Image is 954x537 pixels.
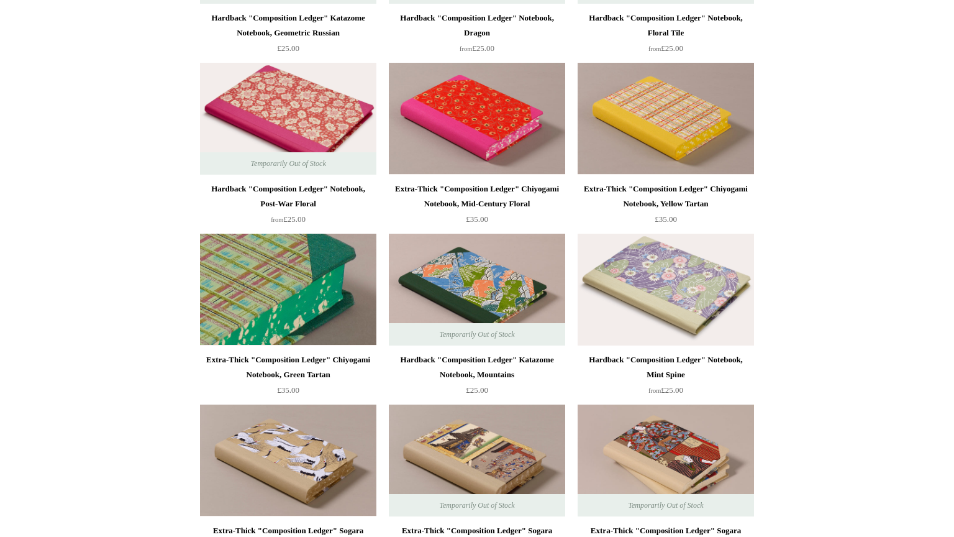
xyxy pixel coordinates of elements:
span: from [648,387,661,394]
img: Hardback "Composition Ledger" Notebook, Mint Spine [578,234,754,346]
a: Extra-Thick "Composition Ledger" Sogara Yuzen Notebook, Ukiyo-e Extra-Thick "Composition Ledger" ... [389,405,565,516]
img: Extra-Thick "Composition Ledger" Sogara Yuzen Notebook, 1000 Cranes [200,405,376,516]
a: Hardback "Composition Ledger" Notebook, Post-War Floral from£25.00 [200,181,376,232]
span: £25.00 [648,44,683,53]
a: Hardback "Composition Ledger" Notebook, Floral Tile from£25.00 [578,11,754,62]
a: Extra-Thick "Composition Ledger" Chiyogami Notebook, Green Tartan £35.00 [200,352,376,403]
a: Extra-Thick "Composition Ledger" Chiyogami Notebook, Green Tartan Extra-Thick "Composition Ledger... [200,234,376,346]
div: Hardback "Composition Ledger" Katazome Notebook, Mountains [392,352,562,382]
div: Hardback "Composition Ledger" Notebook, Mint Spine [581,352,751,382]
span: Temporarily Out of Stock [427,494,527,516]
a: Extra-Thick "Composition Ledger" Chiyogami Notebook, Yellow Tartan £35.00 [578,181,754,232]
img: Extra-Thick "Composition Ledger" Chiyogami Notebook, Green Tartan [200,234,376,346]
span: Temporarily Out of Stock [238,152,338,175]
a: Hardback "Composition Ledger" Notebook, Dragon from£25.00 [389,11,565,62]
span: from [271,216,283,223]
span: £25.00 [648,385,683,395]
span: £25.00 [277,44,299,53]
span: £25.00 [271,214,306,224]
span: £25.00 [460,44,494,53]
span: £25.00 [466,385,488,395]
a: Hardback "Composition Ledger" Notebook, Post-War Floral Hardback "Composition Ledger" Notebook, P... [200,63,376,175]
span: £35.00 [466,214,488,224]
div: Extra-Thick "Composition Ledger" Chiyogami Notebook, Mid-Century Floral [392,181,562,211]
img: Extra-Thick "Composition Ledger" Chiyogami Notebook, Yellow Tartan [578,63,754,175]
span: Temporarily Out of Stock [427,323,527,346]
a: Hardback "Composition Ledger" Notebook, Mint Spine Hardback "Composition Ledger" Notebook, Mint S... [578,234,754,346]
span: £35.00 [277,385,299,395]
img: Extra-Thick "Composition Ledger" Sogara Yuzen Notebook, Interiors [578,405,754,516]
div: Hardback "Composition Ledger" Katazome Notebook, Geometric Russian [203,11,373,40]
a: Hardback "Composition Ledger" Katazome Notebook, Mountains Hardback "Composition Ledger" Katazome... [389,234,565,346]
span: Temporarily Out of Stock [616,494,715,516]
div: Extra-Thick "Composition Ledger" Chiyogami Notebook, Green Tartan [203,352,373,382]
img: Hardback "Composition Ledger" Notebook, Post-War Floral [200,63,376,175]
a: Extra-Thick "Composition Ledger" Sogara Yuzen Notebook, Interiors Extra-Thick "Composition Ledger... [578,405,754,516]
img: Extra-Thick "Composition Ledger" Sogara Yuzen Notebook, Ukiyo-e [389,405,565,516]
a: Extra-Thick "Composition Ledger" Chiyogami Notebook, Mid-Century Floral Extra-Thick "Composition ... [389,63,565,175]
span: from [460,45,472,52]
a: Hardback "Composition Ledger" Notebook, Mint Spine from£25.00 [578,352,754,403]
span: £35.00 [655,214,677,224]
div: Hardback "Composition Ledger" Notebook, Floral Tile [581,11,751,40]
a: Extra-Thick "Composition Ledger" Sogara Yuzen Notebook, 1000 Cranes Extra-Thick "Composition Ledg... [200,405,376,516]
div: Extra-Thick "Composition Ledger" Chiyogami Notebook, Yellow Tartan [581,181,751,211]
a: Extra-Thick "Composition Ledger" Chiyogami Notebook, Yellow Tartan Extra-Thick "Composition Ledge... [578,63,754,175]
a: Extra-Thick "Composition Ledger" Chiyogami Notebook, Mid-Century Floral £35.00 [389,181,565,232]
span: from [648,45,661,52]
div: Hardback "Composition Ledger" Notebook, Post-War Floral [203,181,373,211]
img: Extra-Thick "Composition Ledger" Chiyogami Notebook, Mid-Century Floral [389,63,565,175]
a: Hardback "Composition Ledger" Katazome Notebook, Mountains £25.00 [389,352,565,403]
img: Hardback "Composition Ledger" Katazome Notebook, Mountains [389,234,565,346]
a: Hardback "Composition Ledger" Katazome Notebook, Geometric Russian £25.00 [200,11,376,62]
div: Hardback "Composition Ledger" Notebook, Dragon [392,11,562,40]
